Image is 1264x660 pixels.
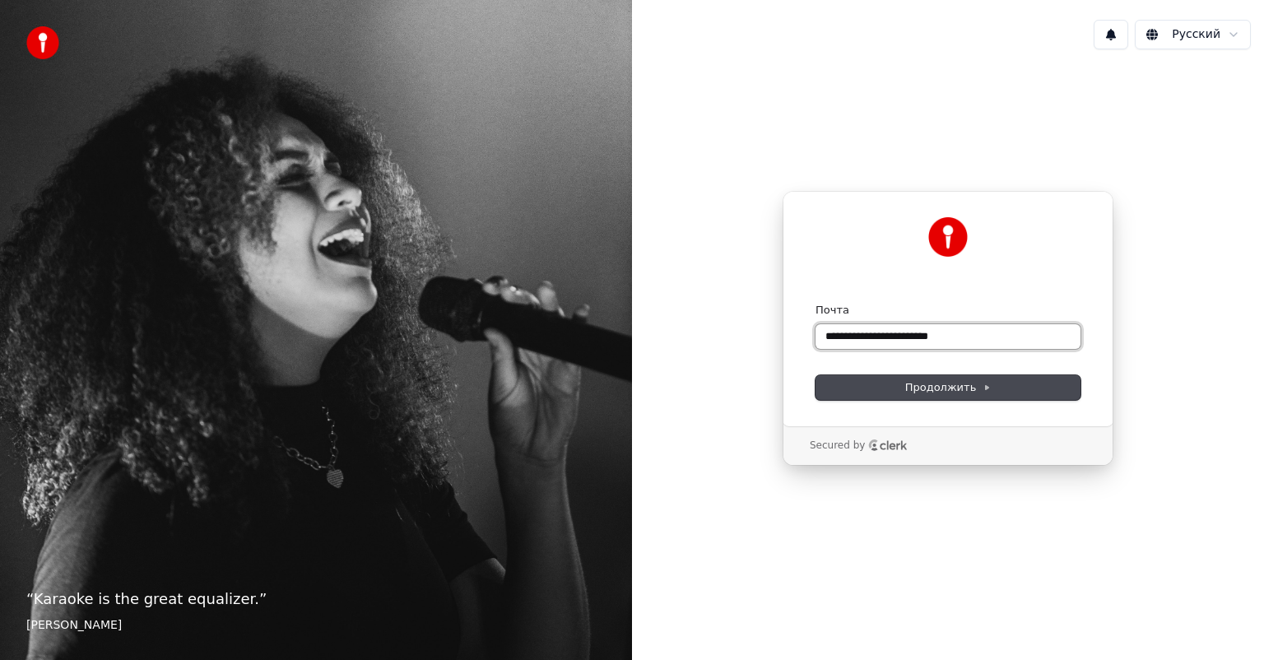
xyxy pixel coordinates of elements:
footer: [PERSON_NAME] [26,617,606,634]
img: Youka [928,217,968,257]
p: “ Karaoke is the great equalizer. ” [26,588,606,611]
img: youka [26,26,59,59]
p: Secured by [810,439,865,453]
label: Почта [816,303,849,318]
a: Clerk logo [868,439,908,451]
button: Продолжить [816,375,1080,400]
span: Продолжить [905,380,992,395]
